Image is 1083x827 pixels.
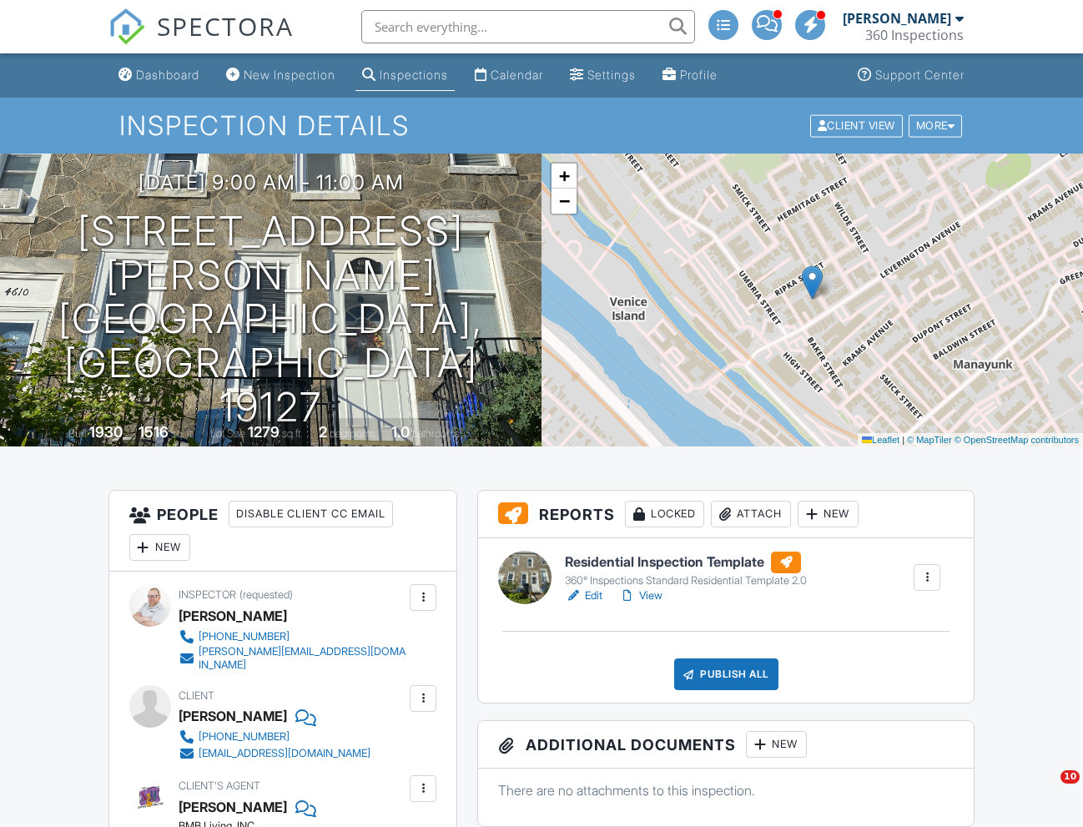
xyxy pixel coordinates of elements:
span: Inspector [179,588,236,601]
input: Search everything... [361,10,695,43]
a: Calendar [468,60,550,91]
p: There are no attachments to this inspection. [498,781,954,799]
a: [PHONE_NUMBER] [179,729,370,745]
a: Dashboard [112,60,206,91]
a: Zoom in [552,164,577,189]
a: [PHONE_NUMBER] [179,628,406,645]
div: New Inspection [244,68,335,82]
span: Lot Size [210,427,245,440]
div: Dashboard [136,68,199,82]
div: 2 [319,423,327,441]
div: Profile [680,68,718,82]
span: Built [68,427,87,440]
div: Client View [810,114,903,137]
div: Calendar [491,68,543,82]
span: 10 [1060,770,1080,784]
a: Settings [563,60,642,91]
span: + [559,165,570,186]
a: © MapTiler [907,435,952,445]
a: [PERSON_NAME] [179,794,287,819]
div: [PHONE_NUMBER] [199,730,290,744]
div: 1516 [139,423,169,441]
h6: Residential Inspection Template [565,552,807,573]
div: New [746,731,807,758]
div: 360 Inspections [865,27,964,43]
h1: Inspection Details [119,111,965,140]
a: Profile [656,60,724,91]
div: [PERSON_NAME][EMAIL_ADDRESS][DOMAIN_NAME] [199,645,406,672]
div: 1279 [248,423,280,441]
span: Client [179,689,214,702]
a: SPECTORA [108,23,294,58]
iframe: Intercom live chat [1026,770,1066,810]
span: SPECTORA [157,8,294,43]
div: New [798,501,859,527]
div: Support Center [875,68,965,82]
h1: [STREET_ADDRESS][PERSON_NAME] [GEOGRAPHIC_DATA], [GEOGRAPHIC_DATA] 19127 [27,209,515,430]
a: Leaflet [862,435,899,445]
a: [PERSON_NAME][EMAIL_ADDRESS][DOMAIN_NAME] [179,645,406,672]
span: bathrooms [412,427,460,440]
div: Settings [587,68,636,82]
span: sq. ft. [171,427,194,440]
a: Inspections [355,60,455,91]
div: [PHONE_NUMBER] [199,630,290,643]
a: Residential Inspection Template 360° Inspections Standard Residential Template 2.0 [565,552,807,588]
a: © OpenStreetMap contributors [955,435,1079,445]
a: View [619,587,662,604]
div: [EMAIL_ADDRESS][DOMAIN_NAME] [199,747,370,760]
a: Support Center [851,60,971,91]
div: 360° Inspections Standard Residential Template 2.0 [565,574,807,587]
span: − [559,190,570,211]
span: bedrooms [330,427,375,440]
div: Locked [625,501,704,527]
span: Client's Agent [179,779,260,792]
h3: People [109,491,457,572]
span: sq.ft. [282,427,303,440]
h3: Reports [478,491,974,538]
div: [PERSON_NAME] [179,703,287,729]
a: Client View [808,119,907,131]
div: New [129,534,190,561]
div: Publish All [674,658,778,690]
div: More [909,114,963,137]
span: (requested) [239,588,293,601]
img: The Best Home Inspection Software - Spectora [108,8,145,45]
a: Edit [565,587,602,604]
div: 1.0 [391,423,410,441]
div: 1930 [89,423,123,441]
img: Marker [802,265,823,300]
a: [EMAIL_ADDRESS][DOMAIN_NAME] [179,745,370,762]
div: Disable Client CC Email [229,501,393,527]
a: Zoom out [552,189,577,214]
div: [PERSON_NAME] [179,603,287,628]
h3: [DATE] 9:00 am - 11:00 am [139,171,404,194]
div: Attach [711,501,791,527]
span: | [902,435,904,445]
a: New Inspection [219,60,342,91]
div: Inspections [380,68,448,82]
h3: Additional Documents [478,721,974,769]
div: [PERSON_NAME] [843,10,951,27]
